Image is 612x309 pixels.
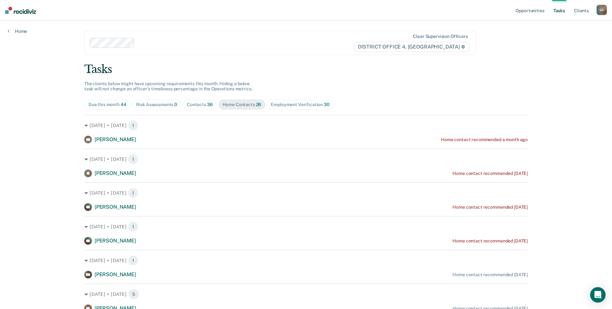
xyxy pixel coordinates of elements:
[88,102,126,107] div: Due this month
[84,120,528,131] div: [DATE] • [DATE] 1
[84,188,528,198] div: [DATE] • [DATE] 1
[441,137,528,142] div: Home contact recommended a month ago
[128,222,138,232] span: 1
[452,204,528,210] div: Home contact recommended [DATE]
[271,102,329,107] div: Employment Verification
[95,204,136,210] span: [PERSON_NAME]
[128,289,139,299] span: 5
[452,238,528,244] div: Home contact recommended [DATE]
[84,255,528,266] div: [DATE] • [DATE] 1
[95,271,136,277] span: [PERSON_NAME]
[597,5,607,15] div: S K
[223,102,261,107] div: Home Contacts
[128,188,138,198] span: 1
[324,102,330,107] span: 30
[256,102,261,107] span: 26
[136,102,178,107] div: Risk Assessments
[84,289,528,299] div: [DATE] • [DATE] 5
[95,136,136,142] span: [PERSON_NAME]
[207,102,213,107] span: 36
[84,222,528,232] div: [DATE] • [DATE] 1
[597,5,607,15] button: SK
[128,255,138,266] span: 1
[590,287,606,303] div: Open Intercom Messenger
[5,7,36,14] img: Recidiviz
[187,102,213,107] div: Contacts
[95,238,136,244] span: [PERSON_NAME]
[84,154,528,164] div: [DATE] • [DATE] 1
[413,34,468,39] div: Clear supervision officers
[128,154,138,164] span: 1
[174,102,177,107] span: 0
[354,42,469,52] span: DISTRICT OFFICE 4, [GEOGRAPHIC_DATA]
[84,81,252,92] span: The clients below might have upcoming requirements this month. Hiding a below task will not chang...
[452,171,528,176] div: Home contact recommended [DATE]
[452,272,528,277] div: Home contact recommended [DATE]
[121,102,126,107] span: 44
[84,63,528,76] div: Tasks
[128,120,138,131] span: 1
[8,28,27,34] a: Home
[95,170,136,176] span: [PERSON_NAME]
